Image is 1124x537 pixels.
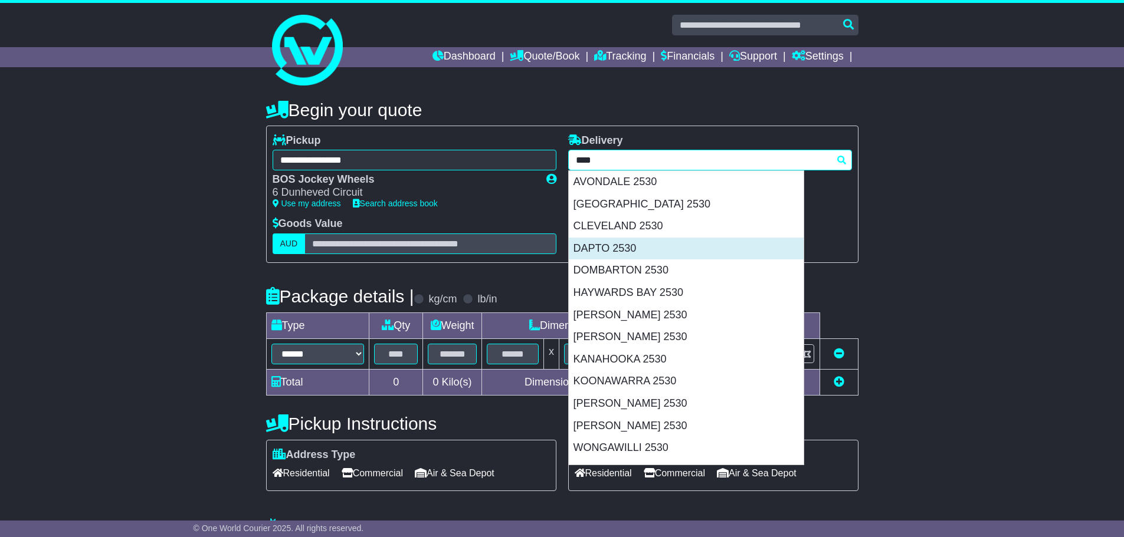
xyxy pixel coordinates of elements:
div: [GEOGRAPHIC_DATA] 2530 [569,193,804,216]
a: Tracking [594,47,646,67]
span: © One World Courier 2025. All rights reserved. [194,523,364,533]
div: DAPTO 2530 [569,238,804,260]
a: Remove this item [834,348,844,360]
span: 0 [433,376,439,388]
div: DOMBARTON 2530 [569,259,804,282]
div: YALLAH 2530 [569,459,804,482]
td: Dimensions (L x W x H) [481,312,699,338]
a: Search address book [353,199,438,208]
h4: Warranty & Insurance [266,518,858,537]
a: Add new item [834,376,844,388]
label: Address Type [273,449,356,462]
span: Commercial [644,464,705,482]
label: Delivery [568,134,623,147]
div: HAYWARDS BAY 2530 [569,282,804,304]
span: Air & Sea Depot [717,464,797,482]
span: Air & Sea Depot [415,464,494,482]
td: x [544,338,559,369]
div: KOONAWARRA 2530 [569,370,804,393]
h4: Package details | [266,286,414,306]
div: 6 Dunheved Circuit [273,186,535,199]
td: Weight [423,312,481,338]
td: 0 [369,369,423,395]
td: Dimensions in Centimetre(s) [481,369,699,395]
a: Quote/Book [510,47,579,67]
label: lb/in [477,293,497,306]
div: [PERSON_NAME] 2530 [569,326,804,348]
div: KANAHOOKA 2530 [569,348,804,371]
td: Kilo(s) [423,369,481,395]
a: Use my address [273,199,341,208]
label: Goods Value [273,218,343,230]
label: AUD [273,233,306,254]
label: kg/cm [428,293,457,306]
span: Residential [575,464,632,482]
a: Dashboard [432,47,496,67]
div: CLEVELAND 2530 [569,215,804,238]
div: AVONDALE 2530 [569,171,804,193]
div: [PERSON_NAME] 2530 [569,393,804,415]
h4: Begin your quote [266,100,858,120]
td: Total [266,369,369,395]
span: Commercial [342,464,403,482]
div: WONGAWILLI 2530 [569,437,804,459]
typeahead: Please provide city [568,150,852,170]
div: [PERSON_NAME] 2530 [569,415,804,437]
td: Type [266,312,369,338]
h4: Pickup Instructions [266,414,556,433]
div: [PERSON_NAME] 2530 [569,304,804,327]
a: Support [729,47,777,67]
td: Qty [369,312,423,338]
label: Pickup [273,134,321,147]
a: Settings [792,47,844,67]
a: Financials [661,47,715,67]
span: Residential [273,464,330,482]
div: BOS Jockey Wheels [273,173,535,186]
